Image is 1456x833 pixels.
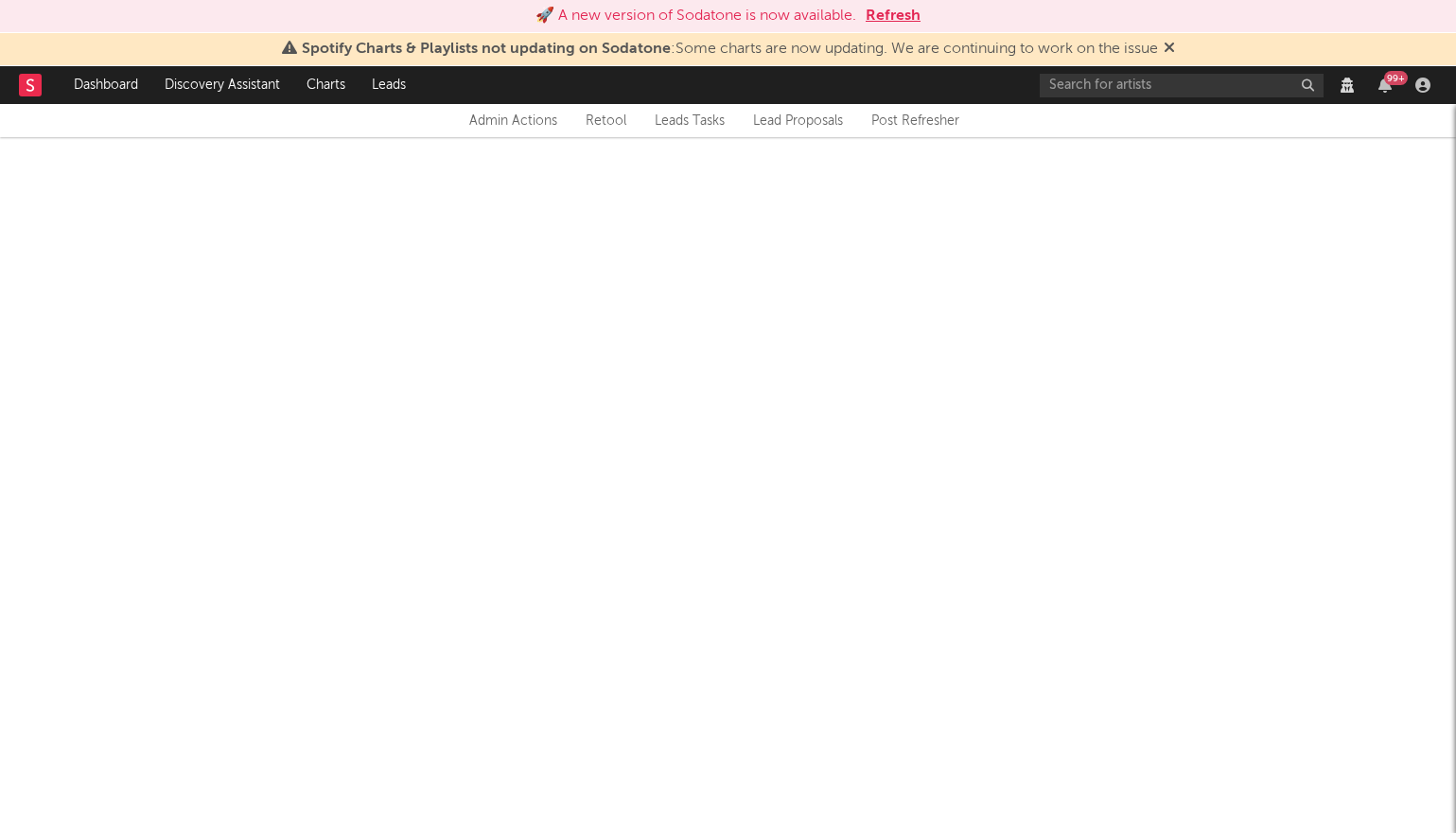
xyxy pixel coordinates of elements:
a: Discovery Assistant [151,66,293,104]
span: : Some charts are now updating. We are continuing to work on the issue [302,42,1158,57]
div: 99 + [1384,71,1408,85]
a: Dashboard [61,66,151,104]
a: Lead Proposals [753,110,843,132]
a: Leads Tasks [655,110,725,132]
span: Spotify Charts & Playlists not updating on Sodatone [302,42,671,57]
a: Post Refresher [871,110,959,132]
a: Leads [359,66,419,104]
a: Retool [586,110,626,132]
div: Admin Actions [469,110,557,132]
button: Refresh [866,5,921,27]
button: 99+ [1378,78,1392,93]
span: Dismiss [1164,42,1175,57]
input: Search for artists [1040,74,1324,97]
div: 🚀 A new version of Sodatone is now available. [535,5,856,27]
a: Charts [293,66,359,104]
